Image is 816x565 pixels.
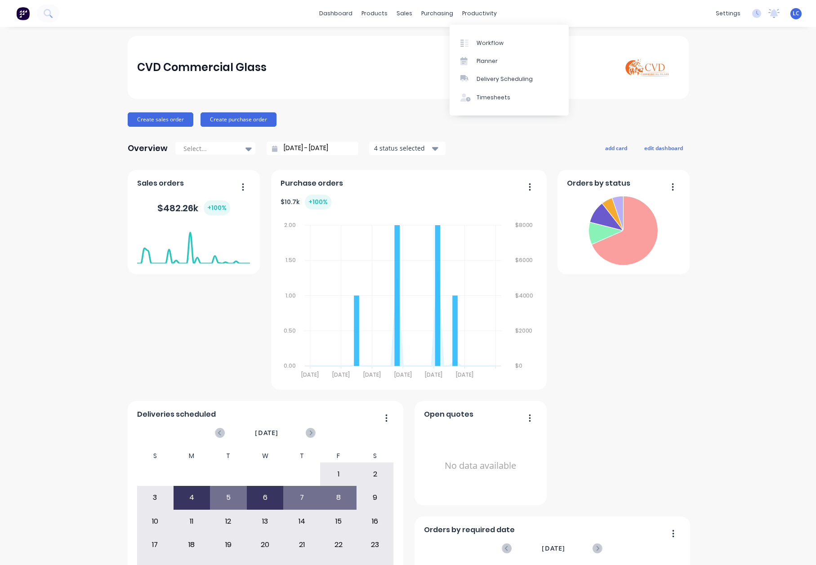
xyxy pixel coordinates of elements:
span: [DATE] [542,543,565,553]
tspan: [DATE] [363,371,381,379]
tspan: 0.50 [284,327,296,334]
tspan: [DATE] [394,371,412,379]
tspan: 0.00 [284,362,296,370]
div: 9 [357,486,393,509]
button: 4 status selected [369,142,446,155]
div: products [357,7,392,20]
div: $ 482.26k [157,200,230,215]
div: 1 [321,463,357,485]
div: 11 [174,510,210,533]
a: Timesheets [450,89,569,107]
tspan: 1.00 [285,292,296,299]
tspan: $6000 [515,256,533,264]
div: purchasing [417,7,458,20]
div: 15 [321,510,357,533]
div: 12 [210,510,246,533]
tspan: [DATE] [302,371,319,379]
div: 2 [357,463,393,485]
tspan: [DATE] [332,371,350,379]
span: Purchase orders [281,178,343,189]
div: 4 [174,486,210,509]
div: S [137,449,174,463]
div: Delivery Scheduling [477,75,533,83]
div: F [320,449,357,463]
div: 20 [247,534,283,556]
div: 16 [357,510,393,533]
div: 8 [321,486,357,509]
div: 5 [210,486,246,509]
div: 10 [137,510,173,533]
a: dashboard [315,7,357,20]
div: Workflow [477,39,504,47]
tspan: 1.50 [285,256,296,264]
div: 21 [284,534,320,556]
tspan: $8000 [515,221,533,229]
span: Orders by required date [424,525,515,535]
span: Sales orders [137,178,184,189]
div: 13 [247,510,283,533]
div: 23 [357,534,393,556]
tspan: $4000 [515,292,534,299]
div: + 100 % [305,195,331,209]
div: No data available [424,423,537,508]
span: [DATE] [255,428,278,438]
tspan: [DATE] [425,371,443,379]
tspan: $2000 [515,327,533,334]
tspan: [DATE] [456,371,474,379]
div: 6 [247,486,283,509]
div: T [283,449,320,463]
div: W [247,449,284,463]
div: settings [711,7,745,20]
div: M [174,449,210,463]
tspan: $0 [515,362,522,370]
div: $ 10.7k [281,195,331,209]
span: Orders by status [567,178,630,189]
tspan: 2.00 [284,221,296,229]
a: Planner [450,52,569,70]
div: 4 status selected [374,143,431,153]
button: Create sales order [128,112,193,127]
div: 7 [284,486,320,509]
div: T [210,449,247,463]
button: Create purchase order [201,112,276,127]
div: Overview [128,139,168,157]
div: + 100 % [204,200,230,215]
img: Factory [16,7,30,20]
div: Planner [477,57,498,65]
div: Timesheets [477,93,510,102]
a: Delivery Scheduling [450,70,569,88]
button: add card [599,142,633,154]
span: LC [793,9,799,18]
span: Open quotes [424,409,473,420]
div: 18 [174,534,210,556]
div: CVD Commercial Glass [137,58,267,76]
div: 19 [210,534,246,556]
a: Workflow [450,34,569,52]
button: edit dashboard [638,142,689,154]
div: 17 [137,534,173,556]
div: 3 [137,486,173,509]
span: Deliveries scheduled [137,409,216,420]
img: CVD Commercial Glass [616,44,679,91]
div: S [357,449,393,463]
div: productivity [458,7,501,20]
div: sales [392,7,417,20]
div: 22 [321,534,357,556]
div: 14 [284,510,320,533]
